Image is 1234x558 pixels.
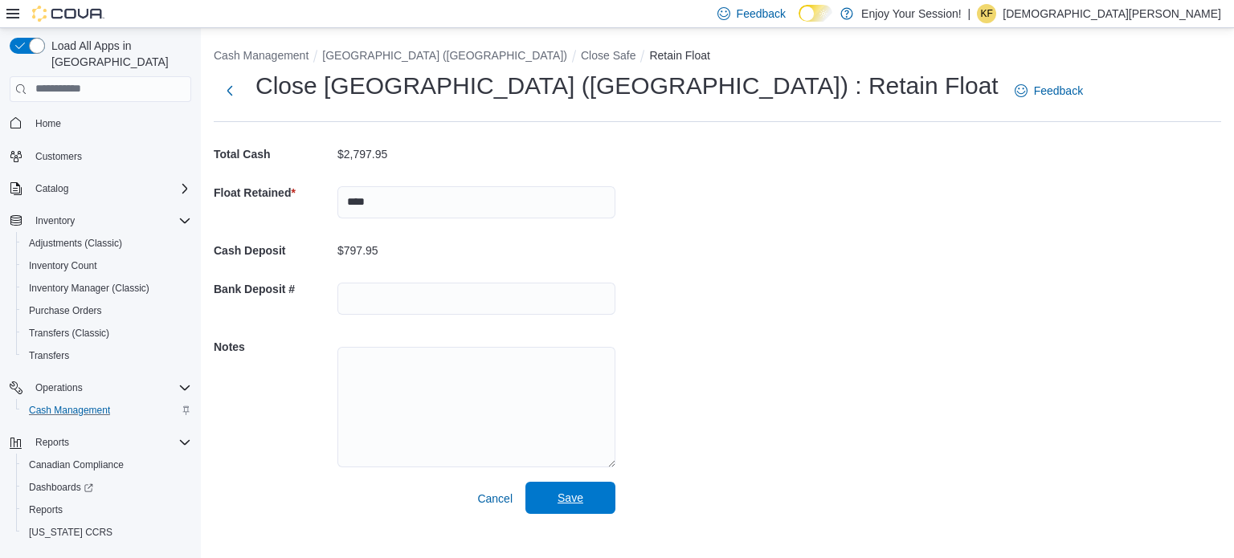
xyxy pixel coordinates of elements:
[35,182,68,195] span: Catalog
[16,521,198,544] button: [US_STATE] CCRS
[214,331,334,363] h5: Notes
[22,401,116,420] a: Cash Management
[22,401,191,420] span: Cash Management
[977,4,996,23] div: Kristen Furtado
[29,304,102,317] span: Purchase Orders
[3,112,198,135] button: Home
[29,146,191,166] span: Customers
[35,117,61,130] span: Home
[35,214,75,227] span: Inventory
[29,349,69,362] span: Transfers
[35,150,82,163] span: Customers
[29,404,110,417] span: Cash Management
[16,454,198,476] button: Canadian Compliance
[22,279,156,298] a: Inventory Manager (Classic)
[471,483,519,515] button: Cancel
[22,234,191,253] span: Adjustments (Classic)
[799,5,832,22] input: Dark Mode
[16,322,198,344] button: Transfers (Classic)
[214,138,334,170] h5: Total Cash
[29,433,191,452] span: Reports
[16,499,198,521] button: Reports
[981,4,993,23] span: KF
[29,147,88,166] a: Customers
[22,455,130,475] a: Canadian Compliance
[3,145,198,168] button: Customers
[29,259,97,272] span: Inventory Count
[1003,4,1221,23] p: [DEMOGRAPHIC_DATA][PERSON_NAME]
[3,377,198,399] button: Operations
[22,301,191,320] span: Purchase Orders
[29,458,124,471] span: Canadian Compliance
[255,70,999,102] h1: Close [GEOGRAPHIC_DATA] ([GEOGRAPHIC_DATA]) : Retain Float
[22,346,191,365] span: Transfers
[322,49,567,62] button: [GEOGRAPHIC_DATA] ([GEOGRAPHIC_DATA])
[29,481,93,494] span: Dashboards
[45,38,191,70] span: Load All Apps in [GEOGRAPHIC_DATA]
[29,282,149,295] span: Inventory Manager (Classic)
[22,523,119,542] a: [US_STATE] CCRS
[22,279,191,298] span: Inventory Manager (Classic)
[337,244,378,257] p: $797.95
[22,234,129,253] a: Adjustments (Classic)
[22,478,100,497] a: Dashboards
[22,500,69,519] a: Reports
[214,49,308,62] button: Cash Management
[16,255,198,277] button: Inventory Count
[3,210,198,232] button: Inventory
[29,114,67,133] a: Home
[16,476,198,499] a: Dashboards
[29,179,191,198] span: Catalog
[214,47,1221,67] nav: An example of EuiBreadcrumbs
[22,478,191,497] span: Dashboards
[16,299,198,322] button: Purchase Orders
[16,399,198,422] button: Cash Management
[22,324,116,343] a: Transfers (Classic)
[968,4,971,23] p: |
[737,6,786,22] span: Feedback
[1034,83,1083,99] span: Feedback
[3,431,198,454] button: Reports
[1008,75,1089,107] a: Feedback
[22,455,191,475] span: Canadian Compliance
[29,237,122,250] span: Adjustments (Classic)
[581,49,635,62] button: Close Safe
[477,491,513,507] span: Cancel
[214,75,246,107] button: Next
[29,113,191,133] span: Home
[29,211,81,230] button: Inventory
[29,526,112,539] span: [US_STATE] CCRS
[3,177,198,200] button: Catalog
[337,148,387,161] p: $2,797.95
[29,327,109,340] span: Transfers (Classic)
[29,211,191,230] span: Inventory
[214,234,334,267] h5: Cash Deposit
[214,273,334,305] h5: Bank Deposit #
[16,232,198,255] button: Adjustments (Classic)
[525,482,615,514] button: Save
[16,344,198,367] button: Transfers
[35,381,83,394] span: Operations
[35,436,69,449] span: Reports
[32,6,104,22] img: Cova
[16,277,198,299] button: Inventory Manager (Classic)
[29,378,89,397] button: Operations
[29,378,191,397] span: Operations
[649,49,709,62] button: Retain Float
[29,179,75,198] button: Catalog
[22,256,191,275] span: Inventory Count
[22,346,76,365] a: Transfers
[861,4,962,23] p: Enjoy Your Session!
[22,301,108,320] a: Purchase Orders
[558,490,583,506] span: Save
[22,256,104,275] a: Inventory Count
[29,503,63,516] span: Reports
[29,433,76,452] button: Reports
[22,523,191,542] span: Washington CCRS
[22,324,191,343] span: Transfers (Classic)
[214,177,334,209] h5: Float Retained
[22,500,191,519] span: Reports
